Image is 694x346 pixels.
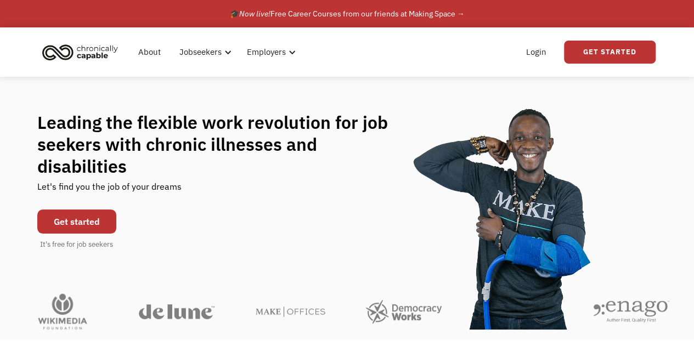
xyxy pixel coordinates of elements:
a: Get Started [564,41,656,64]
a: Get started [37,209,116,234]
div: Jobseekers [173,35,235,70]
div: Employers [240,35,299,70]
img: Chronically Capable logo [39,40,121,64]
a: home [39,40,126,64]
div: 🎓 Free Career Courses from our friends at Making Space → [230,7,465,20]
div: Jobseekers [179,46,222,59]
h1: Leading the flexible work revolution for job seekers with chronic illnesses and disabilities [37,111,409,177]
div: Employers [247,46,286,59]
div: Let's find you the job of your dreams [37,177,182,204]
a: About [132,35,167,70]
div: It's free for job seekers [40,239,113,250]
a: Login [520,35,553,70]
em: Now live! [239,9,270,19]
